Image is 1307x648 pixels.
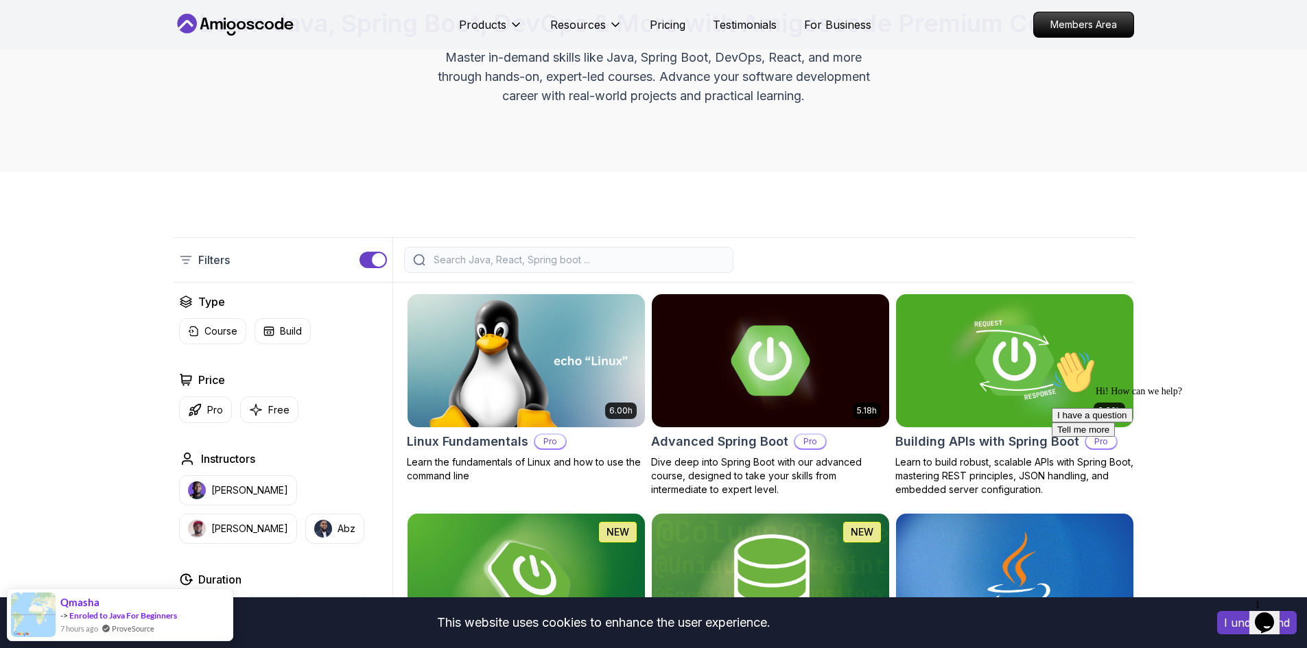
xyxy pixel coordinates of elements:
span: 7 hours ago [60,623,98,634]
button: 1-3 Hours [244,596,304,622]
p: NEW [851,525,873,539]
p: Pro [207,403,223,417]
p: [PERSON_NAME] [211,522,288,536]
p: 6.00h [609,405,633,416]
iframe: chat widget [1046,345,1293,586]
h2: Duration [198,571,242,588]
p: Members Area [1034,12,1133,37]
span: Hi! How can we help? [5,41,136,51]
img: instructor img [314,520,332,538]
button: instructor imgAbz [305,514,364,544]
p: Build [280,324,302,338]
h2: Building APIs with Spring Boot [895,432,1079,451]
p: [PERSON_NAME] [211,483,288,497]
img: Spring Boot for Beginners card [408,514,645,647]
button: Course [179,318,246,344]
p: Abz [338,522,355,536]
p: 5.18h [857,405,877,416]
a: Pricing [650,16,685,33]
a: ProveSource [112,623,154,634]
img: :wave: [5,5,49,49]
p: Resources [550,16,606,33]
iframe: chat widget [1249,593,1293,634]
button: Tell me more [5,77,69,92]
h2: Instructors [201,451,255,467]
span: Qmasha [60,597,99,608]
h2: Type [198,293,225,310]
button: instructor img[PERSON_NAME] [179,475,297,505]
div: 👋Hi! How can we help?I have a questionTell me more [5,5,252,92]
button: Pro [179,396,232,423]
a: Advanced Spring Boot card5.18hAdvanced Spring BootProDive deep into Spring Boot with our advanced... [651,293,890,496]
button: Build [255,318,311,344]
p: Course [204,324,237,338]
p: Master in-demand skills like Java, Spring Boot, DevOps, React, and more through hands-on, expert-... [423,48,884,106]
img: instructor img [188,481,206,499]
button: Products [459,16,523,44]
p: Free [268,403,290,417]
h2: Price [198,372,225,388]
a: Testimonials [713,16,777,33]
button: Accept cookies [1217,611,1297,634]
a: For Business [804,16,871,33]
img: Spring Data JPA card [652,514,889,647]
img: Advanced Spring Boot card [652,294,889,427]
p: Learn to build robust, scalable APIs with Spring Boot, mastering REST principles, JSON handling, ... [895,455,1134,496]
img: Java for Beginners card [896,514,1133,647]
a: Building APIs with Spring Boot card3.30hBuilding APIs with Spring BootProLearn to build robust, s... [895,293,1134,496]
p: Filters [198,252,230,268]
h2: Linux Fundamentals [407,432,528,451]
div: This website uses cookies to enhance the user experience. [10,608,1197,638]
p: Pro [535,435,565,448]
h2: Advanced Spring Boot [651,432,788,451]
p: Pro [795,435,825,448]
button: Free [240,396,298,423]
p: NEW [607,525,629,539]
button: I have a question [5,63,86,77]
img: provesource social proof notification image [11,592,56,637]
img: Building APIs with Spring Boot card [896,294,1133,427]
button: Resources [550,16,622,44]
a: Members Area [1033,12,1134,38]
img: Linux Fundamentals card [408,294,645,427]
p: Dive deep into Spring Boot with our advanced course, designed to take your skills from intermedia... [651,455,890,496]
a: Linux Fundamentals card6.00hLinux FundamentalsProLearn the fundamentals of Linux and how to use t... [407,293,646,483]
a: Enroled to Java For Beginners [69,610,177,621]
input: Search Java, React, Spring boot ... [431,253,725,267]
span: -> [60,610,68,621]
img: instructor img [188,520,206,538]
p: Learn the fundamentals of Linux and how to use the command line [407,455,646,483]
p: Products [459,16,506,33]
button: +3 Hours [312,596,371,622]
button: instructor img[PERSON_NAME] [179,514,297,544]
